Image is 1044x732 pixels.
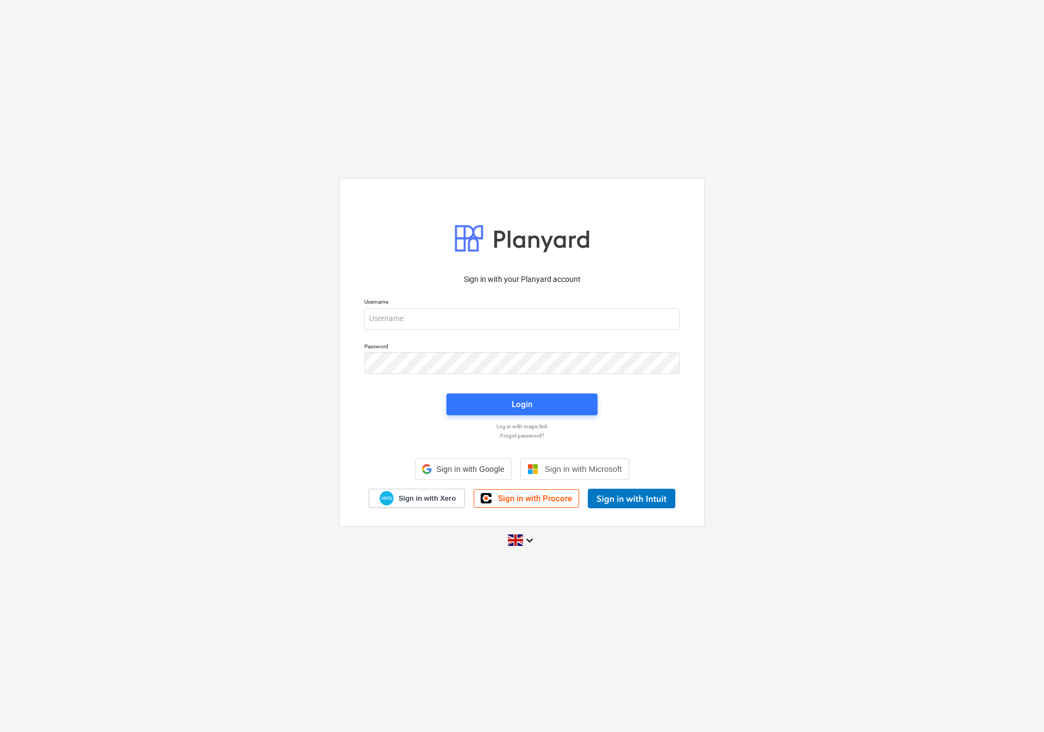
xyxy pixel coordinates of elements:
[545,464,622,473] span: Sign in with Microsoft
[364,298,680,307] p: Username
[523,534,536,547] i: keyboard_arrow_down
[474,489,579,508] a: Sign in with Procore
[359,432,685,439] a: Forgot password?
[399,494,456,503] span: Sign in with Xero
[446,393,598,415] button: Login
[364,274,680,285] p: Sign in with your Planyard account
[415,458,511,480] div: Sign in with Google
[359,423,685,430] a: Log in with magic link
[512,397,532,411] div: Login
[364,308,680,330] input: Username
[436,465,504,473] span: Sign in with Google
[380,491,394,506] img: Xero logo
[369,489,465,508] a: Sign in with Xero
[364,343,680,352] p: Password
[498,494,572,503] span: Sign in with Procore
[527,464,538,475] img: Microsoft logo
